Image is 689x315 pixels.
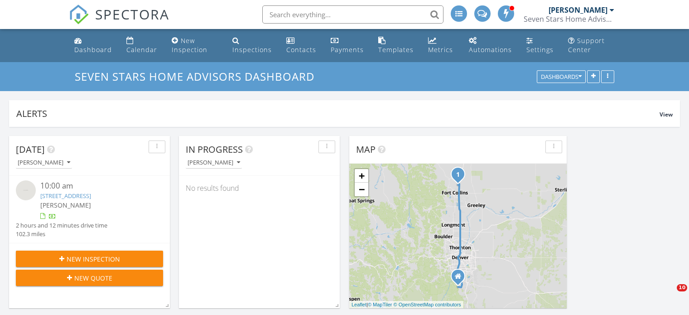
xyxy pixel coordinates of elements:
a: Zoom out [355,183,368,196]
a: Settings [523,33,557,58]
span: View [660,111,673,118]
a: New Inspection [168,33,221,58]
div: 102.3 miles [16,230,107,238]
div: [PERSON_NAME] [549,5,607,15]
a: Automations (Advanced) [465,33,516,58]
a: Contacts [283,33,320,58]
span: Map [356,143,376,155]
iframe: Intercom live chat [658,284,680,306]
div: Payments [331,45,364,54]
a: Dashboard [71,33,116,58]
a: Seven Stars Home Advisors Dashboard [75,69,322,84]
div: Settings [526,45,554,54]
div: Inspections [232,45,272,54]
div: 2 hours and 12 minutes drive time [16,221,107,230]
a: Support Center [564,33,618,58]
div: Contacts [286,45,316,54]
span: In Progress [186,143,243,155]
div: 6839 Jackson Creek Rd, Sedalia CO 80135 [458,276,463,281]
span: SPECTORA [95,5,169,24]
img: The Best Home Inspection Software - Spectora [69,5,89,24]
div: [PERSON_NAME] [188,160,240,166]
div: Calendar [126,45,157,54]
div: Alerts [16,107,660,120]
div: Dashboards [541,74,582,80]
div: [PERSON_NAME] [18,160,70,166]
a: Inspections [229,33,275,58]
a: © OpenStreetMap contributors [394,302,461,307]
a: SPECTORA [69,12,169,31]
button: [PERSON_NAME] [16,157,72,169]
a: Templates [375,33,417,58]
div: 7195 Gtwy Xing St, Wellington, CO 80549 [458,174,463,179]
span: New Quote [74,273,112,283]
a: Metrics [424,33,458,58]
button: New Inspection [16,251,163,267]
a: Zoom in [355,169,368,183]
div: New Inspection [172,36,207,54]
div: Automations [469,45,512,54]
a: Leaflet [352,302,366,307]
button: Dashboards [537,71,586,83]
div: | [349,301,463,309]
span: 10 [677,284,687,291]
div: Metrics [428,45,453,54]
img: streetview [16,180,36,200]
button: New Quote [16,270,163,286]
button: [PERSON_NAME] [186,157,242,169]
a: [STREET_ADDRESS] [40,192,91,200]
span: New Inspection [67,254,120,264]
div: Templates [378,45,414,54]
div: 10:00 am [40,180,151,192]
div: No results found [179,176,340,200]
a: © MapTiler [368,302,392,307]
span: [DATE] [16,143,45,155]
a: 10:00 am [STREET_ADDRESS] [PERSON_NAME] 2 hours and 12 minutes drive time 102.3 miles [16,180,163,238]
a: Calendar [123,33,161,58]
div: Dashboard [74,45,112,54]
i: 1 [456,172,460,178]
input: Search everything... [262,5,443,24]
div: Seven Stars Home Advisors [524,15,614,24]
span: [PERSON_NAME] [40,201,91,209]
div: Support Center [568,36,605,54]
a: Payments [327,33,367,58]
